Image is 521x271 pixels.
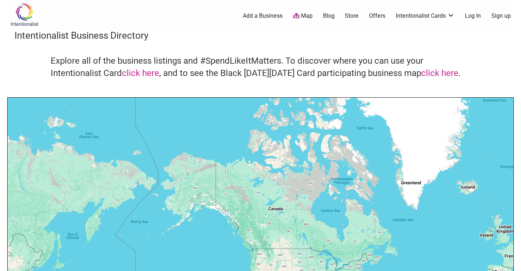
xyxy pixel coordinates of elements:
a: Log In [465,12,481,20]
a: Store [345,12,359,20]
img: Intentionalist [7,3,42,26]
h3: Intentionalist Business Directory [14,29,507,42]
a: click here [421,68,458,78]
a: Blog [323,12,335,20]
a: Sign up [491,12,511,20]
a: click here [122,68,159,78]
a: Intentionalist Cards [396,12,454,20]
a: Add a Business [243,12,283,20]
a: Offers [369,12,385,20]
a: Map [293,12,313,20]
h4: Explore all of the business listings and #SpendLikeItMatters. To discover where you can use your ... [51,55,470,79]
